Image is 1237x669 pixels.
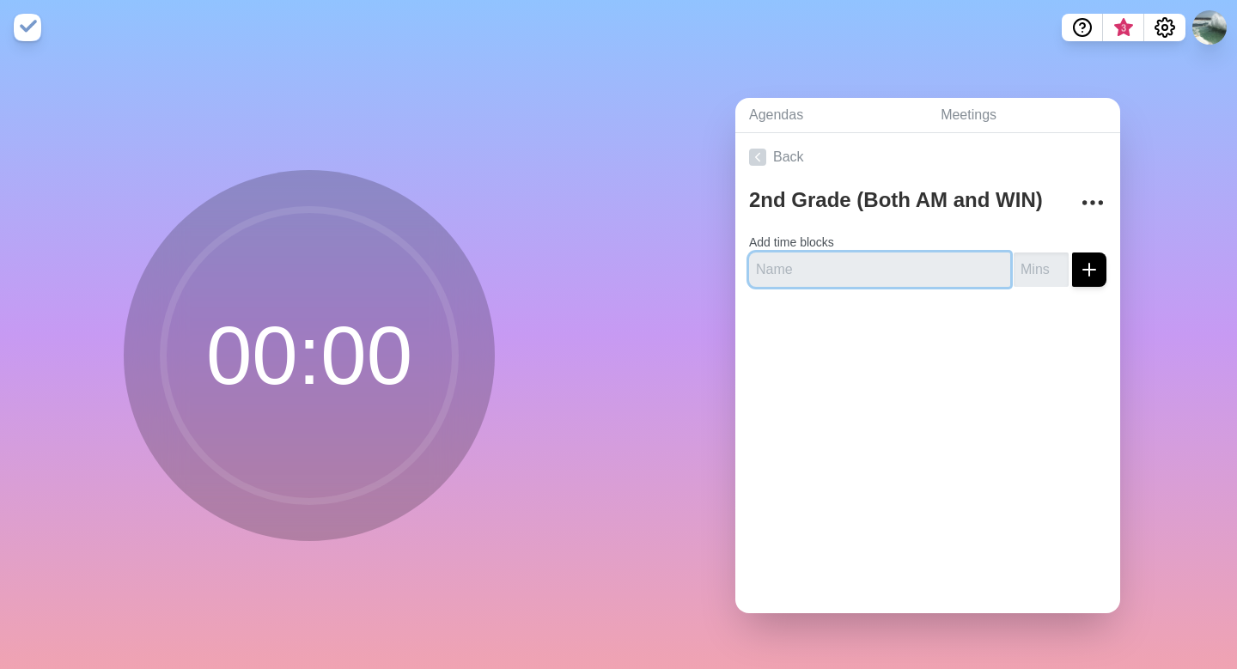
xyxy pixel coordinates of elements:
[735,133,1120,181] a: Back
[1144,14,1185,41] button: Settings
[1062,14,1103,41] button: Help
[749,252,1010,287] input: Name
[735,98,927,133] a: Agendas
[1076,185,1110,220] button: More
[14,14,41,41] img: timeblocks logo
[1117,21,1130,35] span: 3
[1103,14,1144,41] button: What’s new
[749,235,834,249] label: Add time blocks
[1014,252,1069,287] input: Mins
[927,98,1120,133] a: Meetings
